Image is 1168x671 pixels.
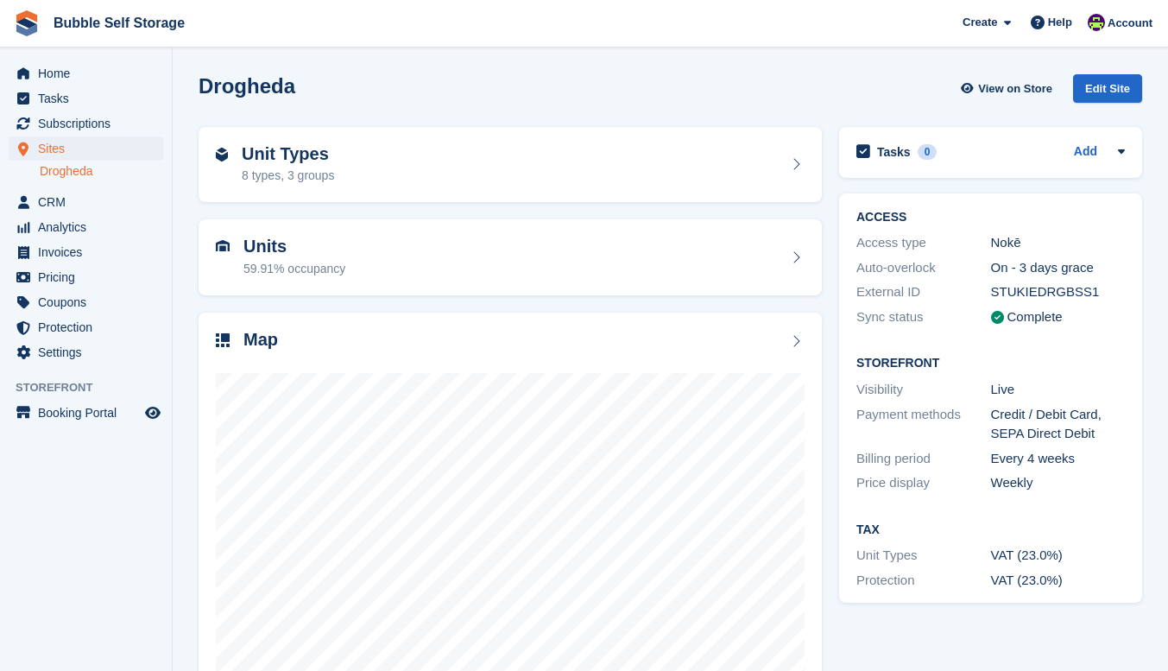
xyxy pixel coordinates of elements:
[856,307,991,327] div: Sync status
[38,190,142,214] span: CRM
[991,405,1126,444] div: Credit / Debit Card, SEPA Direct Debit
[38,315,142,339] span: Protection
[1048,14,1072,31] span: Help
[991,282,1126,302] div: STUKIEDRGBSS1
[991,258,1126,278] div: On - 3 days grace
[856,546,991,566] div: Unit Types
[1073,74,1142,110] a: Edit Site
[38,240,142,264] span: Invoices
[991,473,1126,493] div: Weekly
[856,449,991,469] div: Billing period
[9,111,163,136] a: menu
[958,74,1059,103] a: View on Store
[856,233,991,253] div: Access type
[963,14,997,31] span: Create
[9,86,163,111] a: menu
[1108,15,1152,32] span: Account
[877,144,911,160] h2: Tasks
[142,402,163,423] a: Preview store
[199,74,295,98] h2: Drogheda
[9,315,163,339] a: menu
[9,240,163,264] a: menu
[16,379,172,396] span: Storefront
[9,401,163,425] a: menu
[991,571,1126,591] div: VAT (23.0%)
[38,111,142,136] span: Subscriptions
[9,136,163,161] a: menu
[978,80,1052,98] span: View on Store
[856,258,991,278] div: Auto-overlock
[38,215,142,239] span: Analytics
[991,546,1126,566] div: VAT (23.0%)
[243,330,278,350] h2: Map
[9,265,163,289] a: menu
[38,340,142,364] span: Settings
[991,380,1126,400] div: Live
[9,61,163,85] a: menu
[856,523,1125,537] h2: Tax
[918,144,938,160] div: 0
[856,211,1125,225] h2: ACCESS
[199,219,822,295] a: Units 59.91% occupancy
[243,237,345,256] h2: Units
[1073,74,1142,103] div: Edit Site
[9,215,163,239] a: menu
[1088,14,1105,31] img: Tom Gilmore
[40,163,163,180] a: Drogheda
[38,265,142,289] span: Pricing
[991,449,1126,469] div: Every 4 weeks
[856,473,991,493] div: Price display
[38,61,142,85] span: Home
[856,380,991,400] div: Visibility
[38,86,142,111] span: Tasks
[38,401,142,425] span: Booking Portal
[216,148,228,161] img: unit-type-icn-2b2737a686de81e16bb02015468b77c625bbabd49415b5ef34ead5e3b44a266d.svg
[856,571,991,591] div: Protection
[243,260,345,278] div: 59.91% occupancy
[216,333,230,347] img: map-icn-33ee37083ee616e46c38cad1a60f524a97daa1e2b2c8c0bc3eb3415660979fc1.svg
[38,290,142,314] span: Coupons
[199,127,822,203] a: Unit Types 8 types, 3 groups
[47,9,192,37] a: Bubble Self Storage
[856,282,991,302] div: External ID
[856,357,1125,370] h2: Storefront
[38,136,142,161] span: Sites
[242,167,334,185] div: 8 types, 3 groups
[9,290,163,314] a: menu
[9,340,163,364] a: menu
[9,190,163,214] a: menu
[242,144,334,164] h2: Unit Types
[1074,142,1097,162] a: Add
[856,405,991,444] div: Payment methods
[216,240,230,252] img: unit-icn-7be61d7bf1b0ce9d3e12c5938cc71ed9869f7b940bace4675aadf7bd6d80202e.svg
[14,10,40,36] img: stora-icon-8386f47178a22dfd0bd8f6a31ec36ba5ce8667c1dd55bd0f319d3a0aa187defe.svg
[1007,307,1063,327] div: Complete
[991,233,1126,253] div: Nokē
